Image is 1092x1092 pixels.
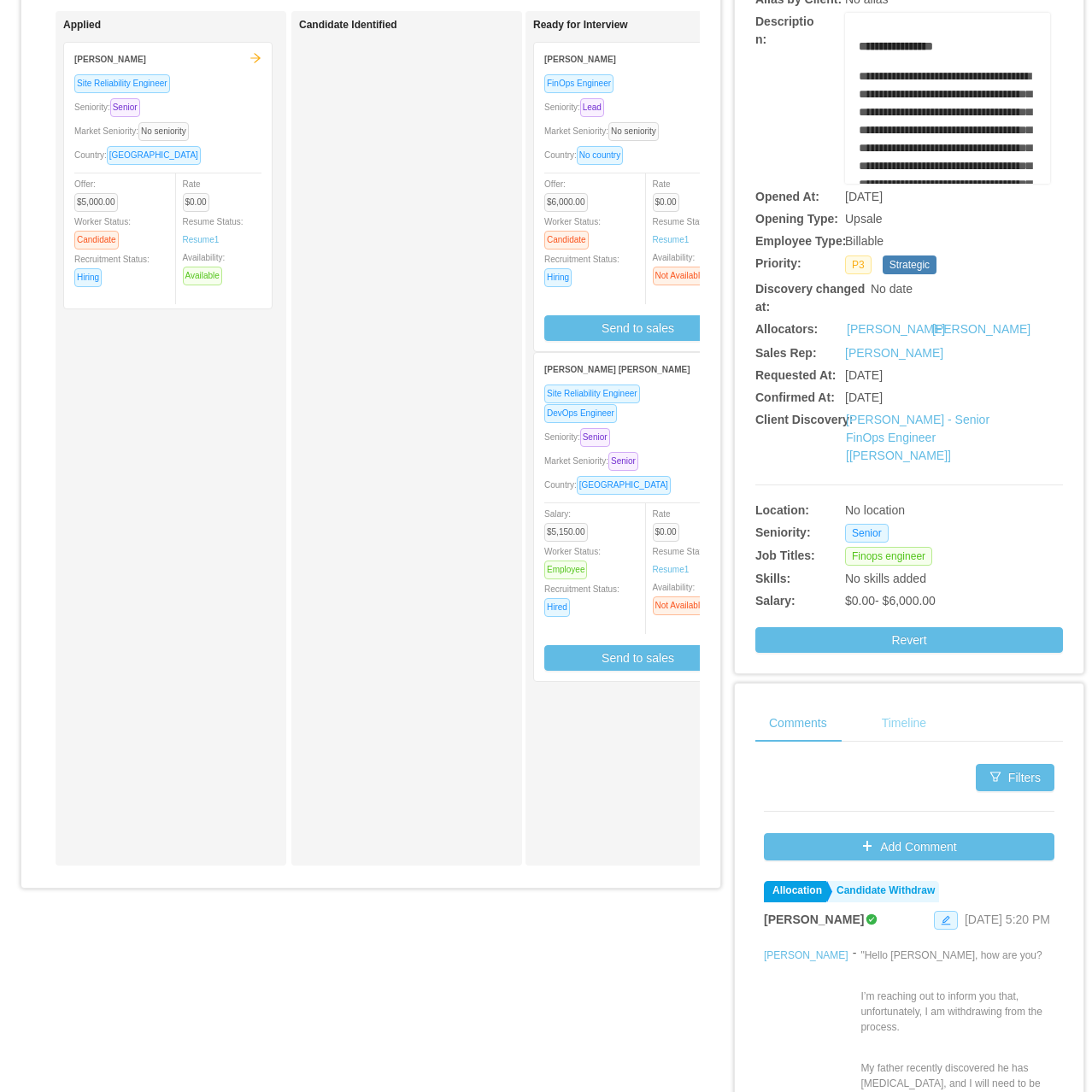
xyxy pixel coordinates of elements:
span: Country: [74,150,208,160]
span: Salary: [544,509,595,537]
span: arrow-right [250,52,261,64]
span: Offer: [544,179,595,207]
span: Employee [544,561,587,579]
span: Availability: [183,253,229,280]
div: Comments [755,704,841,743]
span: Rate [653,509,686,537]
span: [GEOGRAPHIC_DATA] [577,476,671,495]
span: [DATE] 5:20 PM [965,913,1050,926]
span: [DATE] [845,368,883,382]
a: Resume1 [653,233,690,246]
span: Site Reliability Engineer [74,74,170,93]
span: $0.00 [653,193,679,212]
a: [PERSON_NAME] - Senior FinOps Engineer [[PERSON_NAME]] [846,413,989,462]
span: Hiring [544,268,572,287]
h1: Candidate Identified [299,19,538,32]
span: DevOps Engineer [544,404,617,423]
span: Seniority: [544,103,611,112]
h1: Ready for Interview [533,19,772,32]
span: Candidate [74,231,119,250]
span: Rate [653,179,686,207]
span: No seniority [138,122,189,141]
span: Senior [608,452,638,471]
b: Sales Rep: [755,346,817,360]
b: Client Discovery: [755,413,853,426]
span: Recruitment Status: [544,255,619,282]
span: Resume Status: [653,547,713,574]
span: Availability: [653,583,714,610]
div: rdw-wrapper [845,13,1050,184]
span: Country: [544,480,678,490]
span: arrow-right [699,362,711,374]
button: Revert [755,627,1063,653]
span: Upsale [845,212,883,226]
div: rdw-editor [859,38,1037,208]
b: Opening Type: [755,212,838,226]
b: Location: [755,503,809,517]
strong: [PERSON_NAME] [74,55,146,64]
b: Description: [755,15,813,46]
b: Requested At: [755,368,836,382]
span: $6,000.00 [544,193,588,212]
span: Market Seniority: [544,126,666,136]
span: Senior [580,428,610,447]
button: Send to sales [544,315,731,341]
span: Market Seniority: [544,456,645,466]
span: Available [183,267,222,285]
span: Rate [183,179,216,207]
p: I’m reaching out to inform you that, unfortunately, I am withdrawing from the process. [860,989,1054,1035]
span: Hiring [74,268,102,287]
span: Resume Status: [653,217,713,244]
span: No seniority [608,122,659,141]
strong: [PERSON_NAME] [PERSON_NAME] [544,365,690,374]
span: Not Available [653,596,707,615]
span: $5,150.00 [544,523,588,542]
div: Timeline [868,704,940,743]
strong: [PERSON_NAME] [764,913,864,926]
b: Discovery changed at: [755,282,865,314]
b: Skills: [755,572,790,585]
span: Seniority: [544,432,617,442]
span: Seniority: [74,103,147,112]
span: Resume Status: [183,217,244,244]
i: icon: edit [941,915,951,925]
span: Offer: [74,179,125,207]
a: [PERSON_NAME] [847,320,945,338]
span: Candidate [544,231,589,250]
a: Allocation [764,881,826,902]
p: "Hello [PERSON_NAME], how are you? [860,948,1054,963]
span: [GEOGRAPHIC_DATA] [107,146,201,165]
span: Lead [580,98,604,117]
span: $5,000.00 [74,193,118,212]
a: [PERSON_NAME] [845,346,943,360]
span: Worker Status: [544,547,601,574]
span: Market Seniority: [74,126,196,136]
b: Allocators: [755,322,818,336]
b: Priority: [755,256,801,270]
span: Site Reliability Engineer [544,385,640,403]
span: Availability: [653,253,714,280]
span: [DATE] [845,190,883,203]
span: No skills added [845,572,926,585]
a: Resume1 [183,233,220,246]
div: No location [845,502,999,520]
span: Worker Status: [544,217,601,244]
span: Billable [845,234,884,248]
button: icon: plusAdd Comment [764,833,1054,860]
b: Job Titles: [755,549,815,562]
span: $0.00 [653,523,679,542]
span: No country [577,146,623,165]
span: Country: [544,150,630,160]
span: Senior [110,98,140,117]
span: $0.00 - $6,000.00 [845,594,936,608]
button: Send to sales [544,645,731,671]
a: [PERSON_NAME] [932,320,1030,338]
a: Candidate Withdraw [828,881,939,902]
span: P3 [845,255,872,274]
span: Recruitment Status: [544,584,619,612]
b: Salary: [755,594,796,608]
span: Recruitment Status: [74,255,150,282]
span: Not Available [653,267,707,285]
span: Worker Status: [74,217,131,244]
span: Strategic [883,255,936,274]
